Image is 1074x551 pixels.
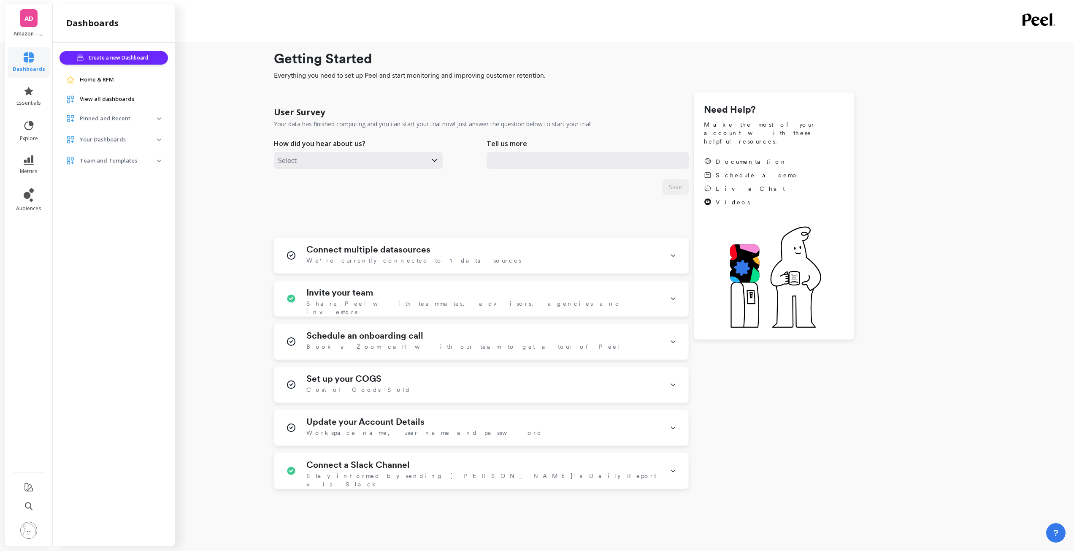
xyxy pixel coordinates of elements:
button: Create a new Dashboard [60,51,168,65]
span: essentials [16,100,41,106]
h1: User Survey [274,106,325,118]
span: ? [1053,527,1058,539]
p: How did you hear about us? [274,138,365,149]
span: Cost of Goods Sold [306,385,411,394]
span: Videos [716,198,750,206]
h1: Update your Account Details [306,417,425,427]
p: Pinned and Recent [80,114,157,123]
span: AD [24,14,33,23]
a: Schedule a demo [704,171,798,179]
img: navigation item icon [66,157,75,165]
a: View all dashboards [80,95,161,103]
span: Home & RFM [80,76,114,84]
span: Share Peel with teammates, advisors, agencies and investors [306,299,660,316]
a: Videos [704,198,798,206]
span: explore [20,135,38,142]
img: down caret icon [157,117,161,120]
p: Your Dashboards [80,136,157,144]
h1: Schedule an onboarding call [306,331,423,341]
button: ? [1046,523,1066,543]
img: navigation item icon [66,114,75,123]
span: Book a Zoom call with our team to get a tour of Peel [306,342,620,351]
span: dashboards [13,66,45,73]
img: navigation item icon [66,76,75,84]
img: navigation item icon [66,136,75,144]
h1: Getting Started [274,49,854,69]
span: We're currently connected to 1 data sources [306,256,521,265]
span: Make the most of your account with these helpful resources. [704,120,844,146]
span: audiences [16,205,41,212]
p: Your data has finished computing and you can start your trial now! Just answer the question below... [274,120,592,128]
p: Amazon - DoggieLawn [14,30,44,37]
h1: Connect multiple datasources [306,244,430,255]
h1: Connect a Slack Channel [306,460,410,470]
span: View all dashboards [80,95,134,103]
img: profile picture [20,522,37,539]
span: Schedule a demo [716,171,798,179]
a: Documentation [704,157,798,166]
span: Workspace name, user name and password [306,429,542,437]
h1: Invite your team [306,288,373,298]
span: Live Chat [716,185,785,193]
p: Team and Templates [80,157,157,165]
p: Tell us more [487,138,527,149]
img: navigation item icon [66,95,75,103]
h1: Need Help? [704,103,844,117]
span: Everything you need to set up Peel and start monitoring and improving customer retention. [274,71,854,81]
span: metrics [20,168,38,175]
h2: dashboards [66,17,119,29]
span: Create a new Dashboard [89,54,151,62]
img: down caret icon [157,160,161,162]
img: down caret icon [157,138,161,141]
span: Stay informed by sending [PERSON_NAME]'s Daily Report via Slack [306,472,660,489]
span: Documentation [716,157,787,166]
h1: Set up your COGS [306,374,381,384]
